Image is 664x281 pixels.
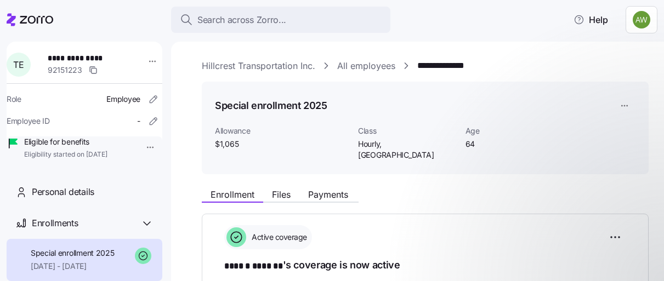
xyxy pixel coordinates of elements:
span: 92151223 [48,65,82,76]
button: Search across Zorro... [171,7,390,33]
span: Search across Zorro... [197,13,286,27]
span: Enrollment [211,190,254,199]
span: Eligible for benefits [24,136,107,147]
span: $1,065 [215,139,349,150]
span: Hourly, [GEOGRAPHIC_DATA] [358,139,457,161]
span: Allowance [215,125,349,136]
span: Employee ID [7,116,50,127]
span: Payments [308,190,348,199]
span: Eligibility started on [DATE] [24,150,107,159]
span: Role [7,94,21,105]
a: Hillcrest Transportation Inc. [202,59,315,73]
span: Age [466,125,564,136]
button: Help [565,9,617,31]
h1: 's coverage is now active [224,258,626,273]
span: Personal details [32,185,94,199]
span: Enrollments [32,216,78,230]
span: Help [574,13,608,26]
span: Class [358,125,457,136]
span: [DATE] - [DATE] [31,261,115,272]
span: 64 [466,139,564,150]
span: - [137,116,140,127]
h1: Special enrollment 2025 [215,99,327,112]
span: T E [13,60,24,69]
a: All employees [337,59,395,73]
span: Files [272,190,291,199]
span: Active coverage [248,232,307,243]
span: Employee [106,94,140,105]
img: 187a7125535df60c6aafd4bbd4ff0edb [633,11,650,28]
span: Special enrollment 2025 [31,248,115,259]
iframe: Intercom notifications message [434,182,653,276]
